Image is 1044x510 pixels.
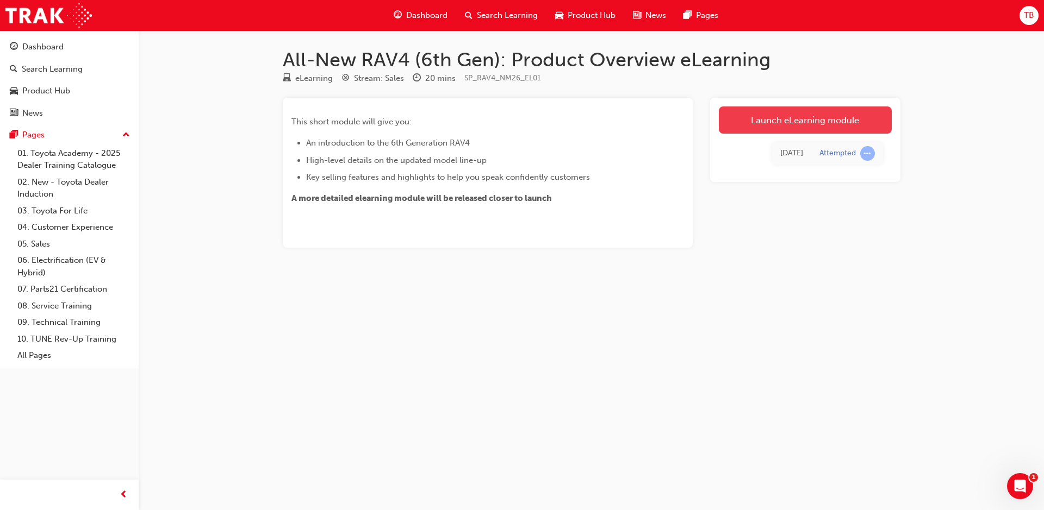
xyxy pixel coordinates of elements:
[413,72,456,85] div: Duration
[13,145,134,174] a: 01. Toyota Academy - 2025 Dealer Training Catalogue
[13,347,134,364] a: All Pages
[306,155,487,165] span: High-level details on the updated model line-up
[465,9,473,22] span: search-icon
[719,106,892,134] a: Launch eLearning module
[291,193,552,203] span: A more detailed elearning module will be released closer to launch
[546,4,624,27] a: car-iconProduct Hub
[291,117,412,127] span: This short module will give you:
[675,4,727,27] a: pages-iconPages
[5,3,92,28] img: Trak
[4,125,134,145] button: Pages
[283,48,900,72] h1: All-New RAV4 (6th Gen): Product Overview eLearning
[425,72,456,85] div: 20 mins
[13,236,134,253] a: 05. Sales
[683,9,692,22] span: pages-icon
[464,73,541,83] span: Learning resource code
[295,72,333,85] div: eLearning
[10,86,18,96] span: car-icon
[120,488,128,502] span: prev-icon
[13,331,134,348] a: 10. TUNE Rev-Up Training
[456,4,546,27] a: search-iconSearch Learning
[10,130,18,140] span: pages-icon
[406,9,448,22] span: Dashboard
[819,148,856,159] div: Attempted
[341,74,350,84] span: target-icon
[413,74,421,84] span: clock-icon
[633,9,641,22] span: news-icon
[1007,473,1033,499] iframe: Intercom live chat
[860,146,875,161] span: learningRecordVerb_ATTEMPT-icon
[645,9,666,22] span: News
[22,41,64,53] div: Dashboard
[10,42,18,52] span: guage-icon
[122,128,130,142] span: up-icon
[283,72,333,85] div: Type
[22,129,45,141] div: Pages
[394,9,402,22] span: guage-icon
[13,281,134,298] a: 07. Parts21 Certification
[555,9,563,22] span: car-icon
[354,72,404,85] div: Stream: Sales
[13,314,134,331] a: 09. Technical Training
[22,107,43,119] div: News
[13,174,134,203] a: 02. New - Toyota Dealer Induction
[4,103,134,123] a: News
[624,4,675,27] a: news-iconNews
[1020,6,1039,25] button: TB
[10,109,18,118] span: news-icon
[341,72,404,85] div: Stream
[283,74,291,84] span: learningResourceType_ELEARNING-icon
[385,4,456,27] a: guage-iconDashboard
[1024,9,1034,22] span: TB
[696,9,718,22] span: Pages
[1029,473,1038,482] span: 1
[4,81,134,101] a: Product Hub
[22,85,70,97] div: Product Hub
[22,63,83,75] div: Search Learning
[13,298,134,314] a: 08. Service Training
[4,35,134,125] button: DashboardSearch LearningProduct HubNews
[10,65,17,74] span: search-icon
[13,203,134,219] a: 03. Toyota For Life
[13,252,134,281] a: 06. Electrification (EV & Hybrid)
[4,37,134,57] a: Dashboard
[477,9,538,22] span: Search Learning
[306,172,590,182] span: Key selling features and highlights to help you speak confidently customers
[13,219,134,236] a: 04. Customer Experience
[306,138,470,148] span: An introduction to the 6th Generation RAV4
[568,9,616,22] span: Product Hub
[780,147,803,160] div: Fri Sep 05 2025 10:09:49 GMT+1000 (Australian Eastern Standard Time)
[4,59,134,79] a: Search Learning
